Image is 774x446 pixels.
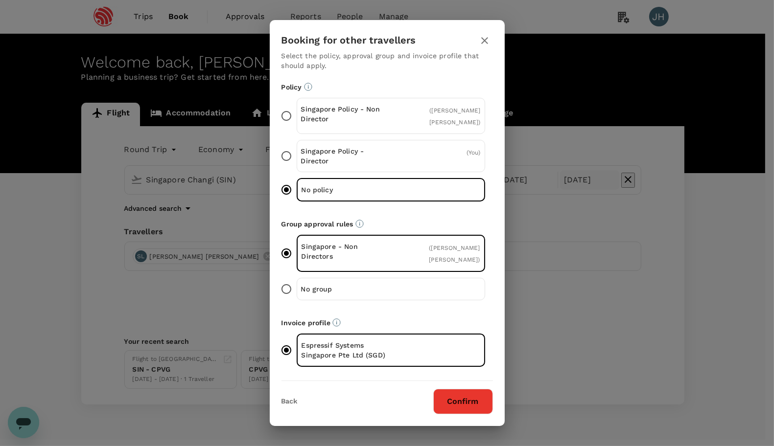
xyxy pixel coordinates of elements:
[302,242,391,261] p: Singapore - Non Directors
[301,146,391,166] p: Singapore Policy - Director
[281,51,493,70] p: Select the policy, approval group and invoice profile that should apply.
[281,35,416,46] h3: Booking for other travellers
[467,149,481,156] span: ( You )
[281,82,493,92] p: Policy
[304,83,312,91] svg: Booking restrictions are based on the selected travel policy.
[302,340,391,360] p: Espressif Systems Singapore Pte Ltd (SGD)
[433,389,493,414] button: Confirm
[332,318,341,327] svg: The payment currency and company information are based on the selected invoice profile.
[302,185,391,195] p: No policy
[281,219,493,229] p: Group approval rules
[281,398,298,405] button: Back
[301,284,391,294] p: No group
[429,107,480,126] span: ( [PERSON_NAME] [PERSON_NAME] )
[429,245,480,263] span: ( [PERSON_NAME] [PERSON_NAME] )
[281,318,493,328] p: Invoice profile
[301,104,391,124] p: Singapore Policy - Non Director
[355,220,364,228] svg: Default approvers or custom approval rules (if available) are based on the user group.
